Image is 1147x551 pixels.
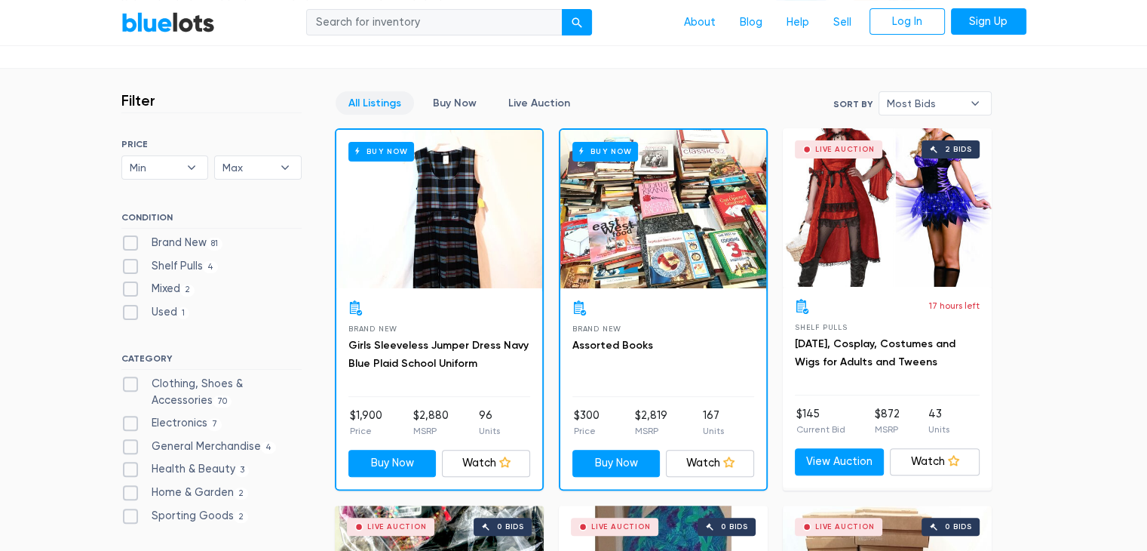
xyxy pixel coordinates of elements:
p: Current Bid [796,423,845,436]
h6: PRICE [121,139,302,149]
a: About [672,8,728,37]
li: $300 [574,408,600,438]
a: Buy Now [560,130,766,288]
label: General Merchandise [121,439,277,455]
div: 2 bids [945,146,972,153]
span: 2 [234,488,249,500]
a: View Auction [795,448,885,476]
li: $2,880 [412,408,448,438]
a: Girls Sleeveless Jumper Dress Navy Blue Plaid School Uniform [348,339,529,370]
input: Search for inventory [306,9,563,36]
a: Sign Up [951,8,1026,35]
span: 2 [180,285,195,297]
li: 167 [703,408,724,438]
span: Brand New [572,325,621,333]
span: 4 [261,442,277,454]
a: Buy Now [420,91,489,115]
p: Price [574,424,600,438]
label: Home & Garden [121,485,249,501]
span: 70 [213,396,232,408]
label: Used [121,304,190,321]
div: Live Auction [815,523,875,531]
a: Buy Now [572,450,661,477]
p: MSRP [635,424,667,438]
h6: CATEGORY [121,353,302,370]
label: Health & Beauty [121,461,250,478]
a: Buy Now [336,130,542,288]
p: Price [350,424,382,438]
label: Sort By [833,97,873,111]
span: 2 [234,511,249,523]
li: 43 [928,406,949,436]
div: 0 bids [945,523,972,531]
div: Live Auction [367,523,427,531]
b: ▾ [959,92,991,115]
a: Blog [728,8,774,37]
p: Units [928,423,949,436]
span: 3 [235,465,250,477]
a: Watch [666,450,754,477]
span: Most Bids [887,92,962,115]
h6: Buy Now [572,142,638,161]
div: 0 bids [721,523,748,531]
span: Max [222,156,272,179]
a: Assorted Books [572,339,653,352]
a: Watch [442,450,530,477]
label: Electronics [121,415,222,432]
p: Units [703,424,724,438]
div: Live Auction [591,523,651,531]
li: 96 [479,408,500,438]
p: MSRP [412,424,448,438]
label: Mixed [121,281,195,297]
span: Brand New [348,325,397,333]
li: $1,900 [350,408,382,438]
a: Live Auction 2 bids [783,128,992,287]
a: Log In [869,8,945,35]
a: Live Auction [495,91,583,115]
b: ▾ [269,156,301,179]
span: 7 [207,418,222,430]
label: Brand New [121,235,223,251]
span: 1 [177,307,190,319]
p: Units [479,424,500,438]
label: Shelf Pulls [121,258,219,275]
h6: CONDITION [121,212,302,229]
label: Clothing, Shoes & Accessories [121,376,302,408]
span: 81 [207,238,223,250]
span: Min [130,156,179,179]
b: ▾ [176,156,207,179]
h6: Buy Now [348,142,414,161]
li: $2,819 [635,408,667,438]
a: Buy Now [348,450,437,477]
div: 0 bids [497,523,524,531]
p: 17 hours left [929,299,980,312]
li: $872 [874,406,899,436]
label: Sporting Goods [121,508,249,525]
p: MSRP [874,423,899,436]
a: Help [774,8,821,37]
a: All Listings [336,91,414,115]
a: Sell [821,8,863,37]
span: Shelf Pulls [795,323,848,331]
a: [DATE], Cosplay, Costumes and Wigs for Adults and Tweens [795,337,955,368]
span: 4 [203,261,219,273]
li: $145 [796,406,845,436]
div: Live Auction [815,146,875,153]
h3: Filter [121,91,155,109]
a: Watch [890,448,980,476]
a: BlueLots [121,11,215,33]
